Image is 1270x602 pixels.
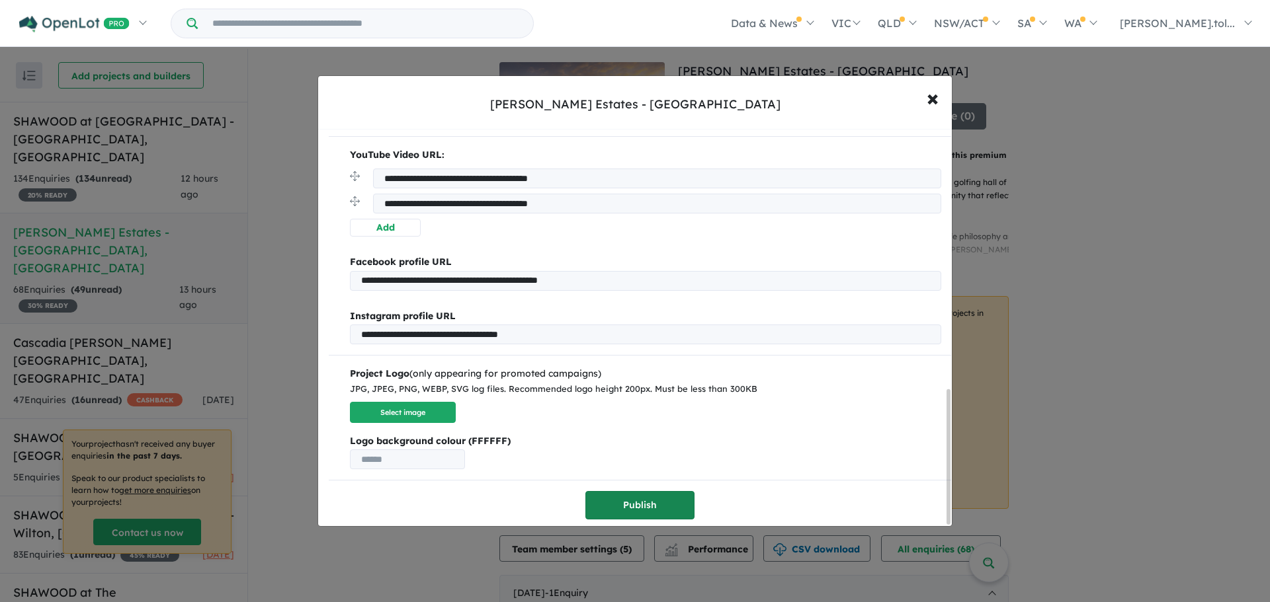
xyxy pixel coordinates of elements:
[585,491,695,519] button: Publish
[350,147,941,163] p: YouTube Video URL:
[350,382,941,396] div: JPG, JPEG, PNG, WEBP, SVG log files. Recommended logo height 200px. Must be less than 300KB
[350,366,941,382] div: (only appearing for promoted campaigns)
[350,310,456,322] b: Instagram profile URL
[350,433,941,449] b: Logo background colour (FFFFFF)
[350,196,360,206] img: drag.svg
[1120,17,1235,30] span: [PERSON_NAME].tol...
[927,83,939,112] span: ×
[490,96,781,113] div: [PERSON_NAME] Estates - [GEOGRAPHIC_DATA]
[350,219,421,237] button: Add
[350,367,409,379] b: Project Logo
[350,256,452,268] b: Facebook profile URL
[19,16,130,32] img: Openlot PRO Logo White
[350,402,456,424] button: Select image
[350,171,360,181] img: drag.svg
[200,9,530,38] input: Try estate name, suburb, builder or developer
